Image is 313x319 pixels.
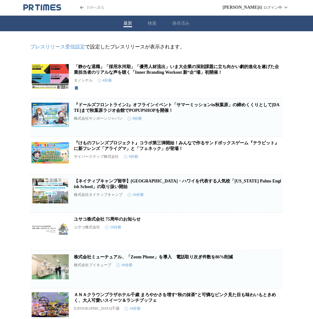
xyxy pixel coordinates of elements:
time: 10分前 [105,225,121,230]
time: 9分前 [128,116,142,121]
button: 保存済み [172,21,190,26]
p: ユサコ株式会社 [74,225,100,230]
a: プレスリリース受信設定 [30,44,85,49]
img: 株式会社ミューチュアル、「Zoom Phone」を導入 電話取り次ぎ件数を86%削減 [31,254,69,279]
img: ＡＮＡクラウンプラザホテル千歳 まろやかさを増す“秋の抹茶”と可憐なピンク見た目も味わいもときめく、大人可愛いスイーツ＆ランチブッフェ [31,292,69,317]
button: 検索 [148,21,156,26]
p: タノシナル [74,78,93,83]
img: 『けものフレンズプロジェクト』コラボ第三弾開始！みんなで作るサンドボックスゲーム『テラビット』に新フレンズ「アライグマ」と「フェネック」が登場！ [31,140,69,165]
p: [GEOGRAPHIC_DATA]千歳 [74,306,119,311]
a: PR TIMESのトップページはこちら [70,5,104,10]
img: 【ネイティブキャンプ留学】アメリカ・ハワイを代表する人気校「Hawaii Palms English School」の取り扱い開始 [31,178,69,203]
a: 【ネイティブキャンプ留学】[GEOGRAPHIC_DATA]・ハワイを代表する人気校「[US_STATE] Palms English School」の取り扱い開始 [74,179,281,189]
time: 4分前 [98,78,112,83]
img: ユサコ株式会社 75周年のお知らせ [31,217,69,242]
button: 最新 [123,21,132,26]
a: 『けものフレンズプロジェクト』コラボ第三弾開始！みんなで作るサンドボックスゲーム『テラビット』に新フレンズ「アライグマ」と「フェネック」が登場！ [74,141,279,151]
img: 「静かな退職」「採用氷河期」「優秀人材流出」いま大企業の深刻課題に立ち向かい劇的進化を遂げた企業担当者のリアルな声を聴く「Inner Branding Workout 新“企”場」初開催！ [31,64,69,89]
a: ＡＮＡクラウンプラザホテル千歳 まろやかさを増す“秋の抹茶”と可憐なピンク見た目も味わいもときめく、大人可愛いスイーツ＆ランチブッフェ [74,292,276,303]
time: 10分前 [124,306,141,311]
a: ユサコ株式会社 75周年のお知らせ [74,217,141,222]
img: 『ドールズフロントライン2』オフラインイベント「サマーミッションin秋葉原」の締めくくりとして8月17日(日)まで秋葉原ラジオ会館でPOPUPSHOPを開催！ [31,102,69,127]
a: 「静かな退職」「採用氷河期」「優秀人材流出」いま大企業の深刻課題に立ち向かい劇的進化を遂げた企業担当者のリアルな声を聴く「Inner Branding Workout 新“企”場」初開催！ [74,64,279,75]
p: で設定したプレスリリースが表示されます。 [30,44,283,50]
a: 株式会社ミューチュアル、「Zoom Phone」を導入 電話取り次ぎ件数を86%削減 [74,255,233,259]
span: [PERSON_NAME] [223,5,259,10]
time: 10分前 [128,192,144,197]
p: 株式会社ネイティブキャンプ [74,192,123,197]
a: 『ドールズフロントライン2』オフラインイベント「サマーミッションin秋葉原」の締めくくりとして[DATE]まで秋葉原ラジオ会館でPOPUPSHOPを開催！ [74,102,280,113]
p: 株式会社ブイキューブ [74,262,111,268]
p: サイバーステップ株式会社 [74,154,119,159]
p: 株式会社サンボーンジャパン [74,116,123,121]
time: 9分前 [124,154,138,159]
a: PR TIMESのトップページはこちら [23,4,61,11]
svg: 保存済み [74,86,79,91]
time: 10分前 [116,262,132,268]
